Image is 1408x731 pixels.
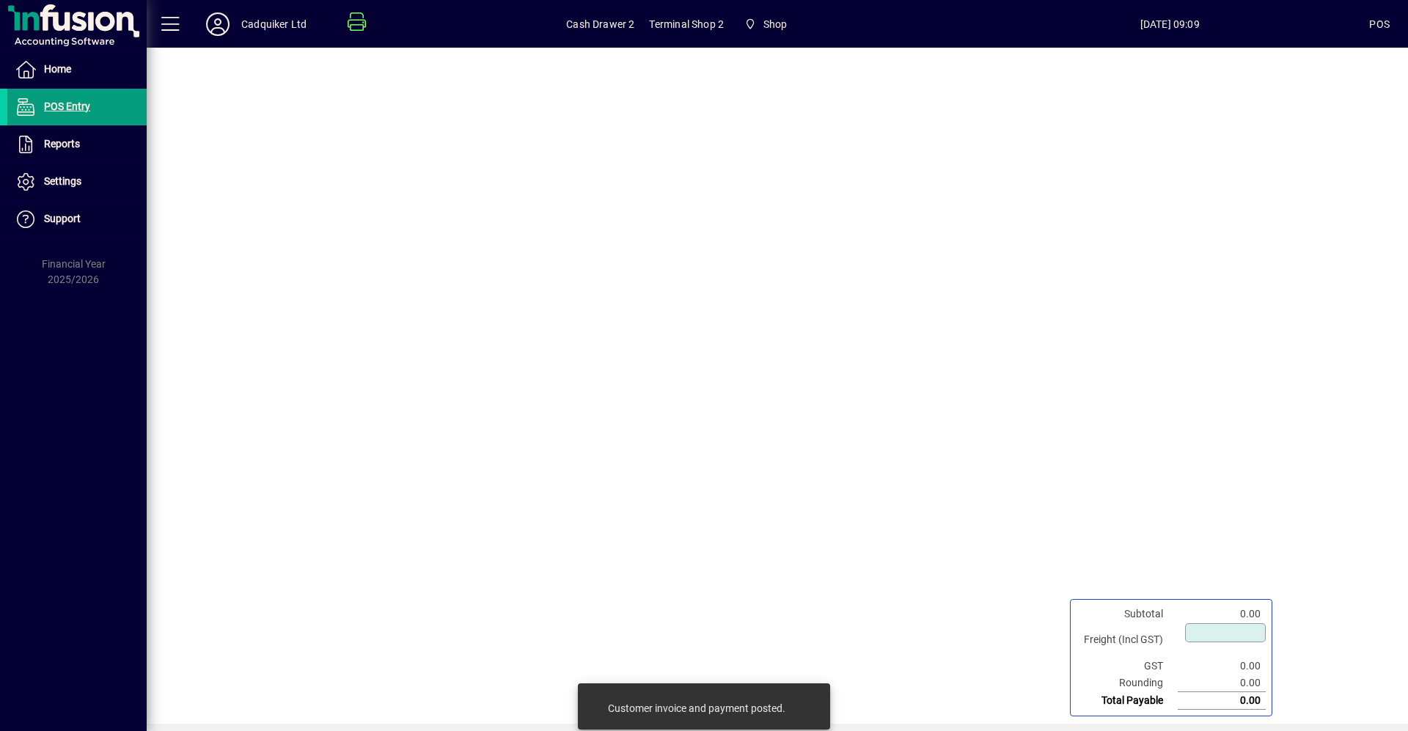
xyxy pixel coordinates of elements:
td: Total Payable [1077,692,1178,710]
span: Shop [738,11,793,37]
a: Home [7,51,147,88]
button: Profile [194,11,241,37]
span: Support [44,213,81,224]
td: Subtotal [1077,606,1178,622]
td: 0.00 [1178,658,1266,675]
td: 0.00 [1178,606,1266,622]
span: Shop [763,12,788,36]
span: Cash Drawer 2 [566,12,634,36]
td: GST [1077,658,1178,675]
td: Rounding [1077,675,1178,692]
span: Reports [44,138,80,150]
td: Freight (Incl GST) [1077,622,1178,658]
div: Cadquiker Ltd [241,12,307,36]
span: Home [44,63,71,75]
td: 0.00 [1178,675,1266,692]
a: Reports [7,126,147,163]
span: Settings [44,175,81,187]
a: Support [7,201,147,238]
div: POS [1369,12,1390,36]
span: POS Entry [44,100,90,112]
td: 0.00 [1178,692,1266,710]
a: Settings [7,164,147,200]
span: [DATE] 09:09 [970,12,1369,36]
div: Customer invoice and payment posted. [608,701,785,716]
span: Terminal Shop 2 [649,12,724,36]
